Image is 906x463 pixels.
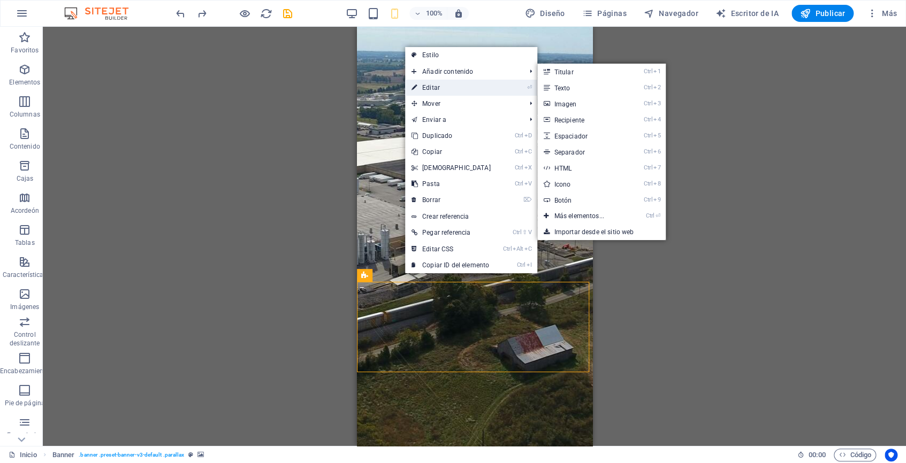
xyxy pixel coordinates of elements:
[174,7,187,20] button: deshacer
[528,164,531,171] font: X
[537,160,626,176] a: Ctrl7HTML
[554,165,572,172] font: HTML
[405,47,537,63] a: Estilo
[426,9,443,17] font: 100%
[537,112,626,128] a: Ctrl4Recipiente
[554,68,574,76] font: Titular
[405,209,537,225] a: Crear referencia
[188,452,193,458] i: This element is a customizable preset
[657,196,660,203] font: 9
[405,192,497,208] a: ⌦Borrar
[540,9,565,18] font: Diseño
[52,449,75,461] span: Click to select. Double-click to edit
[711,5,783,22] button: Escritor de IA
[195,7,208,20] button: rehacer
[521,5,569,22] button: Diseño
[453,9,463,18] i: Al cambiar el tamaño, se ajusta automáticamente el nivel de zoom para adaptarse al dispositivo el...
[10,303,39,311] font: Imágenes
[515,148,523,155] font: Ctrl
[422,116,446,124] font: Enviar a
[644,84,652,91] font: Ctrl
[11,47,39,54] font: Favoritos
[422,261,489,269] font: Copiar ID del elemento
[537,96,626,112] a: Ctrl3Imagen
[405,241,497,257] a: CtrlAltCEditar CSS
[422,148,442,156] font: Copiar
[527,84,531,91] font: ⏎
[405,176,497,192] a: CtrlVPasta
[422,164,491,172] font: [DEMOGRAPHIC_DATA]
[17,175,34,182] font: Cajas
[405,112,521,128] a: Enviar a
[537,128,626,144] a: Ctrl5Espaciador
[281,7,294,20] button: ahorrar
[517,261,526,268] font: Ctrl
[578,5,631,22] button: Páginas
[516,245,523,252] font: Alt
[644,100,652,107] font: Ctrl
[597,9,627,18] font: Páginas
[422,51,439,59] font: Estilo
[657,180,660,187] font: 8
[528,245,531,252] font: C
[815,9,845,18] font: Publicar
[809,451,825,459] font: 00:00
[523,196,531,203] font: ⌦
[528,148,531,155] font: C
[530,261,531,268] font: I
[644,68,652,75] font: Ctrl
[515,164,523,171] font: Ctrl
[644,180,652,187] font: Ctrl
[515,180,523,187] font: Ctrl
[10,143,40,150] font: Contenido
[422,196,440,204] font: Borrar
[422,229,470,236] font: Pegar referencia
[834,449,876,461] button: Código
[554,181,571,188] font: Icono
[10,111,40,118] font: Columnas
[554,149,585,156] font: Separador
[659,9,698,18] font: Navegador
[405,144,497,160] a: CtrlCCopiar
[644,196,652,203] font: Ctrl
[537,192,626,208] a: Ctrl9Botón
[3,271,47,279] font: Características
[850,451,871,459] font: Código
[644,164,652,171] font: Ctrl
[260,7,272,20] button: recargar
[656,212,660,219] font: ⏎
[644,116,652,123] font: Ctrl
[405,160,497,176] a: CtrlX[DEMOGRAPHIC_DATA]
[554,133,588,140] font: Espaciador
[657,164,660,171] font: 7
[405,128,497,144] a: CtrlDDuplicado
[528,229,531,236] font: V
[422,245,453,253] font: Editar CSS
[528,132,531,139] font: D
[528,180,531,187] font: V
[646,212,654,219] font: Ctrl
[882,9,897,18] font: Más
[657,116,660,123] font: 4
[537,224,666,240] a: Importar desde el sitio web
[730,9,779,18] font: Escritor de IA
[422,100,440,107] font: Mover
[554,212,604,220] font: Más elementos...
[554,84,570,92] font: Texto
[862,5,901,22] button: Más
[657,148,660,155] font: 6
[422,213,469,220] font: Crear referencia
[409,7,447,20] button: 100%
[405,80,497,96] a: ⏎Editar
[554,101,577,108] font: Imagen
[79,449,184,461] span: . banner .preset-banner-v3-default .parallax
[422,68,473,75] font: Añadir contenido
[521,5,569,22] div: Diseño (Ctrl+Alt+Y)
[537,80,626,96] a: Ctrl2Texto
[405,225,497,241] a: Ctrl⇧VPegar referencia
[554,197,572,204] font: Botón
[797,449,826,461] h6: Tiempo de sesión
[513,229,521,236] font: Ctrl
[657,132,660,139] font: 5
[422,180,440,188] font: Pasta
